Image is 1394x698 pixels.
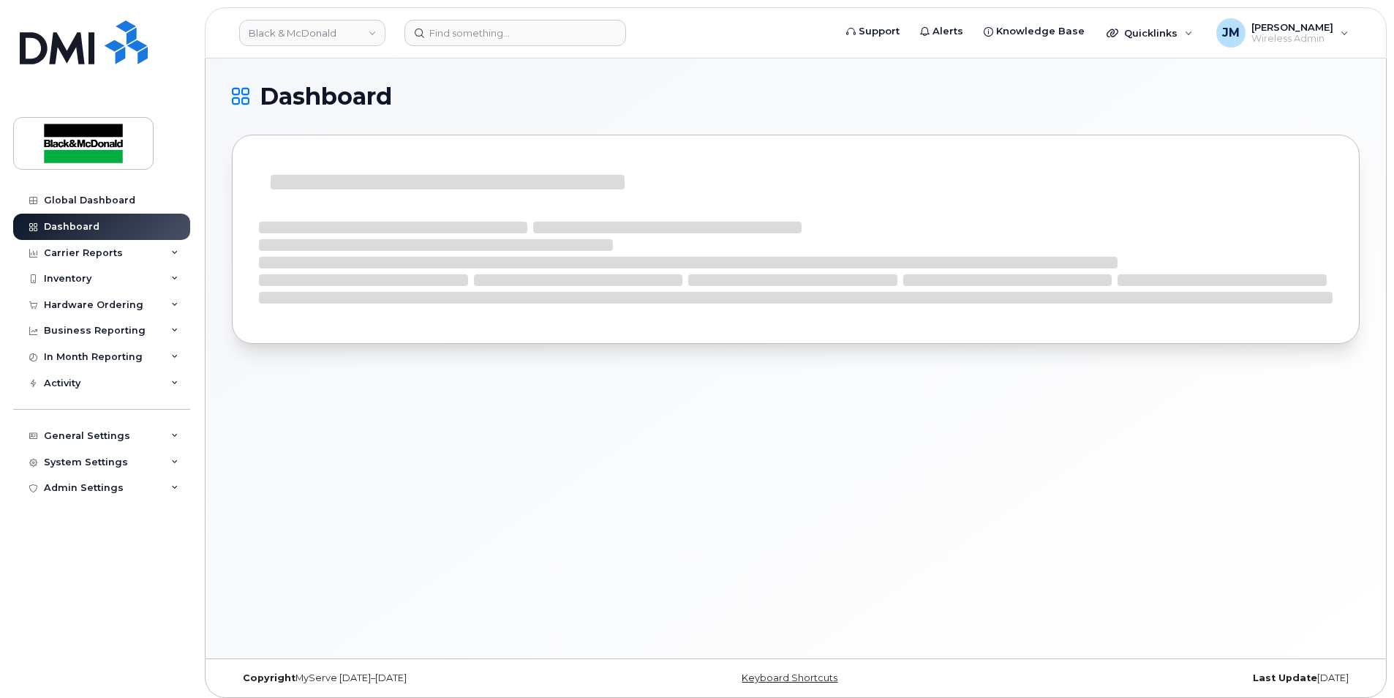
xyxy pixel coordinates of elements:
div: [DATE] [984,672,1360,684]
div: MyServe [DATE]–[DATE] [232,672,608,684]
strong: Last Update [1253,672,1317,683]
strong: Copyright [243,672,295,683]
a: Keyboard Shortcuts [742,672,837,683]
span: Dashboard [260,86,392,108]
